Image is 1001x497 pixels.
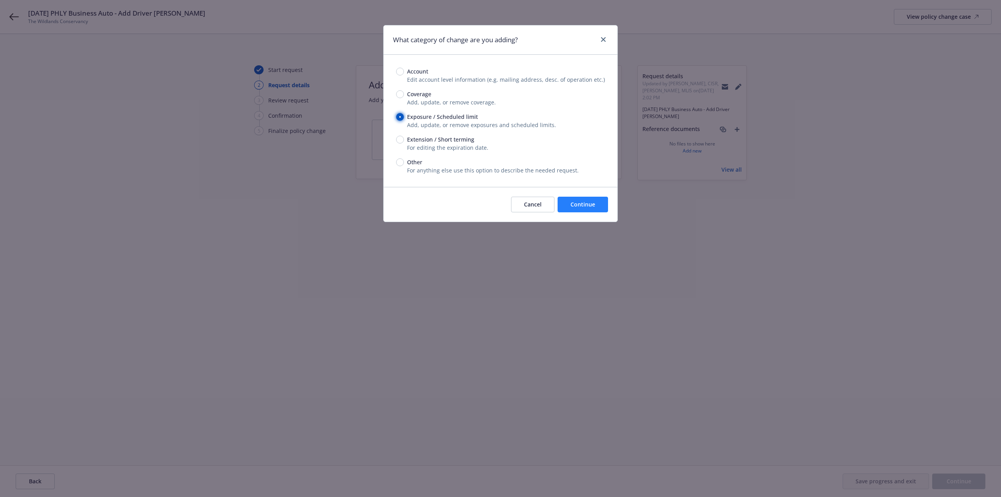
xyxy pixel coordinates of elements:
span: Extension / Short terming [407,135,474,144]
input: Exposure / Scheduled limit [396,113,404,121]
span: For anything else use this option to describe the needed request. [407,167,579,174]
h1: What category of change are you adding? [393,35,518,45]
a: close [599,35,608,44]
button: Cancel [511,197,554,212]
span: Account [407,67,428,75]
input: Other [396,158,404,166]
span: Add, update, or remove coverage. [407,99,496,106]
span: Other [407,158,422,166]
input: Extension / Short terming [396,136,404,144]
button: Continue [558,197,608,212]
input: Account [396,68,404,75]
span: Add, update, or remove exposures and scheduled limits. [407,121,556,129]
span: Coverage [407,90,431,98]
span: Continue [570,201,595,208]
input: Coverage [396,90,404,98]
span: Edit account level information (e.g. mailing address, desc. of operation etc.) [407,76,605,83]
span: Exposure / Scheduled limit [407,113,478,121]
span: Cancel [524,201,542,208]
span: For editing the expiration date. [407,144,488,151]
